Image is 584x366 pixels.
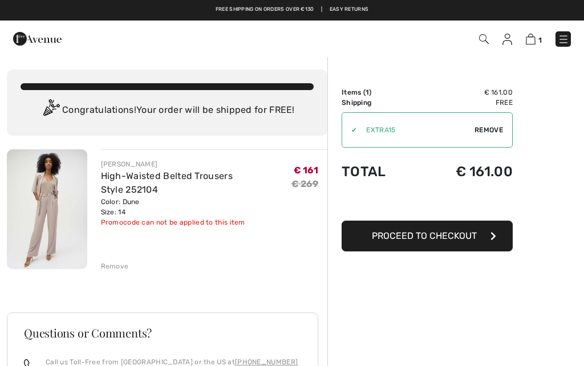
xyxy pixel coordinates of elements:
img: 1ère Avenue [13,27,62,50]
img: Congratulation2.svg [39,99,62,122]
img: High-Waisted Belted Trousers Style 252104 [7,149,87,269]
div: ✔ [342,125,357,135]
a: Free shipping on orders over €130 [216,6,314,14]
img: Shopping Bag [526,34,536,44]
td: € 161.00 [416,152,513,191]
td: Total [342,152,416,191]
div: [PERSON_NAME] [101,159,291,169]
div: Promocode can not be applied to this item [101,217,291,227]
td: Free [416,97,513,108]
span: 1 [366,88,369,96]
img: Menu [558,34,569,45]
a: [PHONE_NUMBER] [235,358,298,366]
td: Items ( ) [342,87,416,97]
button: Proceed to Checkout [342,221,513,251]
h3: Questions or Comments? [24,327,301,339]
a: 1 [526,32,542,46]
img: My Info [502,34,512,45]
div: Remove [101,261,129,271]
s: € 269 [291,178,319,189]
span: € 161 [294,165,319,176]
input: Promo code [357,113,474,147]
span: Remove [474,125,503,135]
span: 1 [538,36,542,44]
a: High-Waisted Belted Trousers Style 252104 [101,170,233,195]
a: Easy Returns [330,6,369,14]
div: Color: Dune Size: 14 [101,197,291,217]
div: Congratulations! Your order will be shipped for FREE! [21,99,314,122]
td: € 161.00 [416,87,513,97]
iframe: PayPal [342,191,513,217]
img: Search [479,34,489,44]
a: 1ère Avenue [13,32,62,43]
span: Proceed to Checkout [372,230,477,241]
td: Shipping [342,97,416,108]
span: | [321,6,322,14]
